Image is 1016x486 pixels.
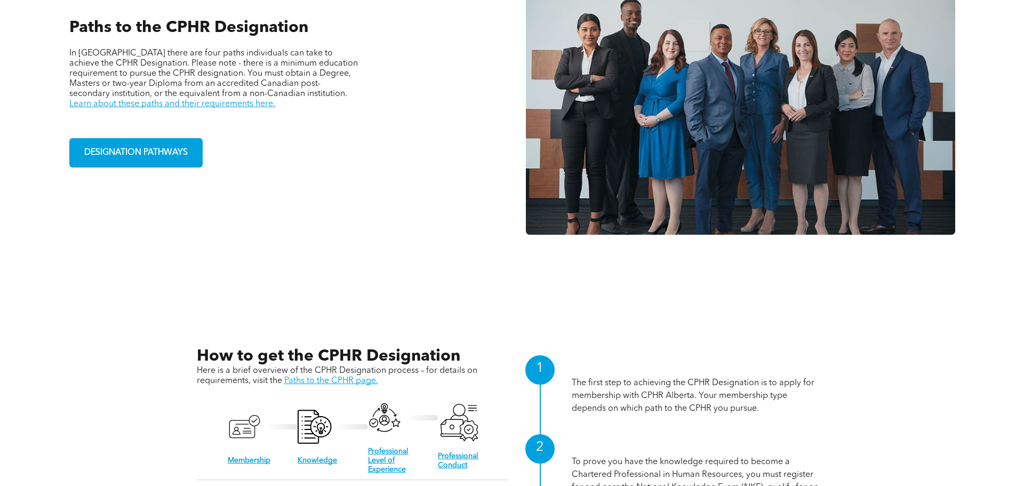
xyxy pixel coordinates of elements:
a: DESIGNATION PATHWAYS [69,138,203,168]
div: 2 [525,434,555,464]
a: Knowledge [298,457,337,464]
span: DESIGNATION PATHWAYS [81,142,191,163]
div: 1 [525,355,555,385]
h1: Membership [572,360,820,377]
p: The first step to achieving the CPHR Designation is to apply for membership with CPHR Alberta. Yo... [572,377,820,415]
span: Here is a brief overview of the CPHR Designation process – for details on requirements, visit the [197,367,477,385]
span: How to get the CPHR Designation [197,348,460,364]
h1: Knowledge [572,439,820,456]
span: Paths to the CPHR Designation [69,20,308,36]
a: Membership [228,457,270,464]
a: Professional Conduct [438,452,478,469]
span: In [GEOGRAPHIC_DATA] there are four paths individuals can take to achieve the CPHR Designation. P... [69,49,358,98]
a: Paths to the CPHR page. [284,377,378,385]
a: Learn about these paths and their requirements here. [69,100,275,108]
a: Professional Level of Experience [368,448,409,473]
